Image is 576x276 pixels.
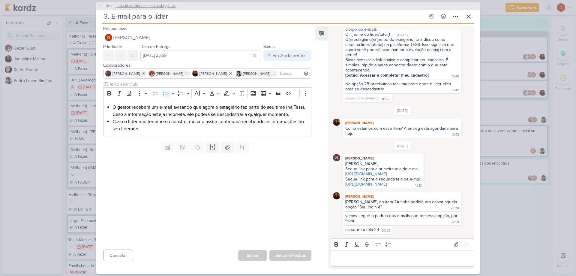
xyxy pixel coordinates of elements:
[344,193,460,199] div: [PERSON_NAME]
[105,71,111,77] div: Danilo Leite
[331,250,474,267] div: Editor editing area: main
[263,50,311,61] button: Em Andamento
[331,238,474,250] div: Editor toolbar
[102,11,425,22] input: Kard Sem Título
[103,32,311,43] button: [PERSON_NAME]
[345,171,387,177] a: [URL][DOMAIN_NAME]
[103,99,311,137] div: Editor editing area: main
[344,120,460,126] div: [PERSON_NAME]
[345,37,459,57] div: O(a) estagiário(a) [nome do estagiário] te indicou como seu/sua líder/tutor(a) na plataforma TESS...
[345,182,387,187] a: [URL][DOMAIN_NAME]
[333,192,340,199] img: Jaqueline Molina
[345,126,459,136] div: Como estamos com esse item? A entreg está agendada para hoje
[279,70,310,77] input: Buscar
[333,154,340,161] div: Danilo Leite
[263,44,275,49] label: Status
[236,71,242,77] img: Pedro Luahn Simões
[345,177,421,182] div: Segue link para a segunda tela de e-mail:
[345,213,459,223] div: vamos seguir o padrao dos e-mails que tem essa opção, por favor
[345,73,429,78] strong: [botão: Acessar e completar meu cadastro]
[451,132,459,137] div: 10:43
[415,183,422,188] div: 18:12
[103,250,133,261] button: Cancelar
[382,97,390,102] div: 10:50
[451,206,459,211] div: 20:20
[451,220,459,225] div: 20:21
[345,199,458,210] div: [PERSON_NAME], no item 2A tinha pedido pra deixar aquela opção "Seu login é".
[345,27,459,37] div: Oi, [nome do líder/tutor]!
[345,27,377,32] strong: Corpo do e-mail:
[112,104,308,118] li: O gestor receberá um e-mail avisando que agora o estagiário faz parte do seu time (na Tess). Caso...
[272,52,305,59] div: Em Andamento
[106,72,110,75] p: DL
[156,71,183,76] span: [PERSON_NAME]
[345,81,452,92] div: Na opção 2B precisamos ter uma parte onde o lider clica para se descadastrar
[333,119,340,126] img: Jaqueline Molina
[112,71,140,76] span: [PERSON_NAME]
[334,156,339,159] p: DL
[382,229,390,233] div: 20:22
[149,71,155,77] img: Cezar Giusti
[140,50,261,61] input: Select a date
[105,34,112,41] img: Davi Elias Teixeira
[192,71,198,77] img: Jaqueline Molina
[140,44,170,49] label: Data de Entrega
[243,71,270,76] span: [PERSON_NAME]
[108,81,311,87] input: Texto sem título
[112,118,308,132] li: Caso o líder nao termine o cadastro, mesmo assim continuará recebendo as informações do seu lider...
[344,155,423,161] div: [PERSON_NAME]
[451,74,459,79] div: 10:48
[103,26,127,31] label: Responsável
[103,87,311,99] div: Editor toolbar
[345,227,379,232] div: ok sobre a tela 2B
[345,96,379,100] span: comentário deletado
[113,34,150,41] span: [PERSON_NAME]
[103,44,122,49] label: Prioridade
[451,88,459,93] div: 10:49
[345,161,421,166] div: [PERSON_NAME],
[345,57,459,73] div: Basta acessar o link abaixo e completar seu cadastro. É simples, rápido e vai te conectar direto ...
[199,71,227,76] span: [PERSON_NAME]
[103,62,311,68] div: Colaboradores
[345,166,421,171] div: Segue link para a primeira tela de e-mail:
